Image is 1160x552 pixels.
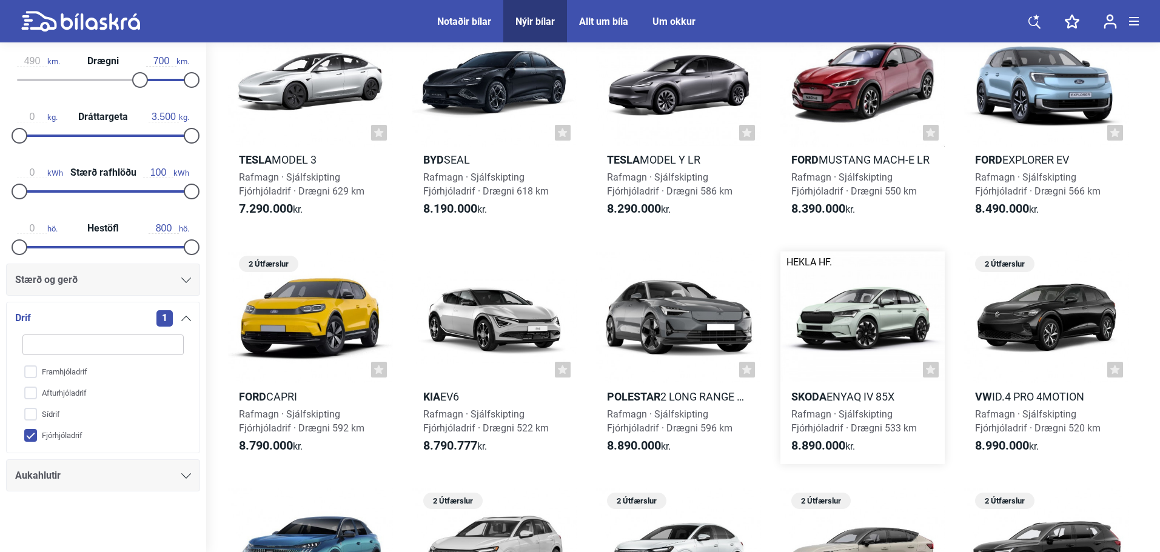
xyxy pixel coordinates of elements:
[228,390,393,404] h2: Capri
[607,439,671,453] span: kr.
[146,56,189,67] span: km.
[423,390,440,403] b: Kia
[239,171,364,197] span: Rafmagn · Sjálfskipting Fjórhjóladrif · Drægni 629 km
[412,251,577,464] a: KiaEV6Rafmagn · SjálfskiptingFjórhjóladrif · Drægni 522 km8.790.777kr.
[975,153,1002,166] b: Ford
[975,390,992,403] b: VW
[228,251,393,464] a: 2 ÚtfærslurFordCapriRafmagn · SjálfskiptingFjórhjóladrif · Drægni 592 km8.790.000kr.
[964,15,1129,227] a: 2 ÚtfærslurFordExplorer EVRafmagn · SjálfskiptingFjórhjóladrif · Drægni 566 km8.490.000kr.
[791,438,845,453] b: 8.890.000
[423,171,549,197] span: Rafmagn · Sjálfskipting Fjórhjóladrif · Drægni 618 km
[239,202,303,216] span: kr.
[791,153,819,166] b: Ford
[228,153,393,167] h2: Model 3
[15,271,78,288] span: Stærð og gerð
[797,493,845,509] span: 2 Útfærslur
[245,256,292,272] span: 2 Útfærslur
[981,493,1028,509] span: 2 Útfærslur
[239,408,364,434] span: Rafmagn · Sjálfskipting Fjórhjóladrif · Drægni 592 km
[423,439,487,453] span: kr.
[15,310,31,327] span: Drif
[412,15,577,227] a: BYDSealRafmagn · SjálfskiptingFjórhjóladrif · Drægni 618 km8.190.000kr.
[780,390,945,404] h2: Enyaq iV 85X
[17,223,58,234] span: hö.
[964,153,1129,167] h2: Explorer EV
[607,202,671,216] span: kr.
[1104,14,1117,29] img: user-login.svg
[780,153,945,167] h2: Mustang Mach-E LR
[780,15,945,227] a: FordMustang Mach-E LRRafmagn · SjálfskiptingFjórhjóladrif · Drægni 550 km8.390.000kr.
[437,16,491,27] a: Notaðir bílar
[84,224,122,233] span: Hestöfl
[607,438,661,453] b: 8.890.000
[780,251,945,464] a: HEKLA HF.SkodaEnyaq iV 85XRafmagn · SjálfskiptingFjórhjóladrif · Drægni 533 km8.890.000kr.
[423,153,444,166] b: BYD
[596,15,761,227] a: TeslaModel Y LRRafmagn · SjálfskiptingFjórhjóladrif · Drægni 586 km8.290.000kr.
[239,439,303,453] span: kr.
[75,112,131,122] span: Dráttargeta
[239,201,293,216] b: 7.290.000
[975,438,1029,453] b: 8.990.000
[607,153,640,166] b: Tesla
[423,202,487,216] span: kr.
[515,16,555,27] a: Nýir bílar
[423,201,477,216] b: 8.190.000
[981,256,1028,272] span: 2 Útfærslur
[423,438,477,453] b: 8.790.777
[786,258,832,267] div: HEKLA HF.
[17,56,60,67] span: km.
[964,390,1129,404] h2: ID.4 Pro 4Motion
[975,202,1039,216] span: kr.
[15,467,61,484] span: Aukahlutir
[607,201,661,216] b: 8.290.000
[791,408,917,434] span: Rafmagn · Sjálfskipting Fjórhjóladrif · Drægni 533 km
[791,171,917,197] span: Rafmagn · Sjálfskipting Fjórhjóladrif · Drægni 550 km
[17,111,58,122] span: kg.
[596,153,761,167] h2: Model Y LR
[607,408,733,434] span: Rafmagn · Sjálfskipting Fjórhjóladrif · Drægni 596 km
[607,171,733,197] span: Rafmagn · Sjálfskipting Fjórhjóladrif · Drægni 586 km
[423,408,549,434] span: Rafmagn · Sjálfskipting Fjórhjóladrif · Drægni 522 km
[964,251,1129,464] a: 2 ÚtfærslurVWID.4 Pro 4MotionRafmagn · SjálfskiptingFjórhjóladrif · Drægni 520 km8.990.000kr.
[791,202,855,216] span: kr.
[149,223,189,234] span: hö.
[228,15,393,227] a: TeslaModel 3Rafmagn · SjálfskiptingFjórhjóladrif · Drægni 629 km7.290.000kr.
[143,167,189,178] span: kWh
[412,390,577,404] h2: EV6
[156,310,173,327] span: 1
[613,493,660,509] span: 2 Útfærslur
[67,168,139,178] span: Stærð rafhlöðu
[791,390,826,403] b: Skoda
[596,251,761,464] a: Polestar2 Long range Dual motorRafmagn · SjálfskiptingFjórhjóladrif · Drægni 596 km8.890.000kr.
[84,56,122,66] span: Drægni
[975,408,1101,434] span: Rafmagn · Sjálfskipting Fjórhjóladrif · Drægni 520 km
[975,171,1101,197] span: Rafmagn · Sjálfskipting Fjórhjóladrif · Drægni 566 km
[975,201,1029,216] b: 8.490.000
[975,439,1039,453] span: kr.
[239,390,266,403] b: Ford
[239,438,293,453] b: 8.790.000
[607,390,660,403] b: Polestar
[412,153,577,167] h2: Seal
[239,153,272,166] b: Tesla
[579,16,628,27] a: Allt um bíla
[596,390,761,404] h2: 2 Long range Dual motor
[652,16,696,27] a: Um okkur
[791,201,845,216] b: 8.390.000
[17,167,63,178] span: kWh
[791,439,855,453] span: kr.
[429,493,477,509] span: 2 Útfærslur
[149,111,189,122] span: kg.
